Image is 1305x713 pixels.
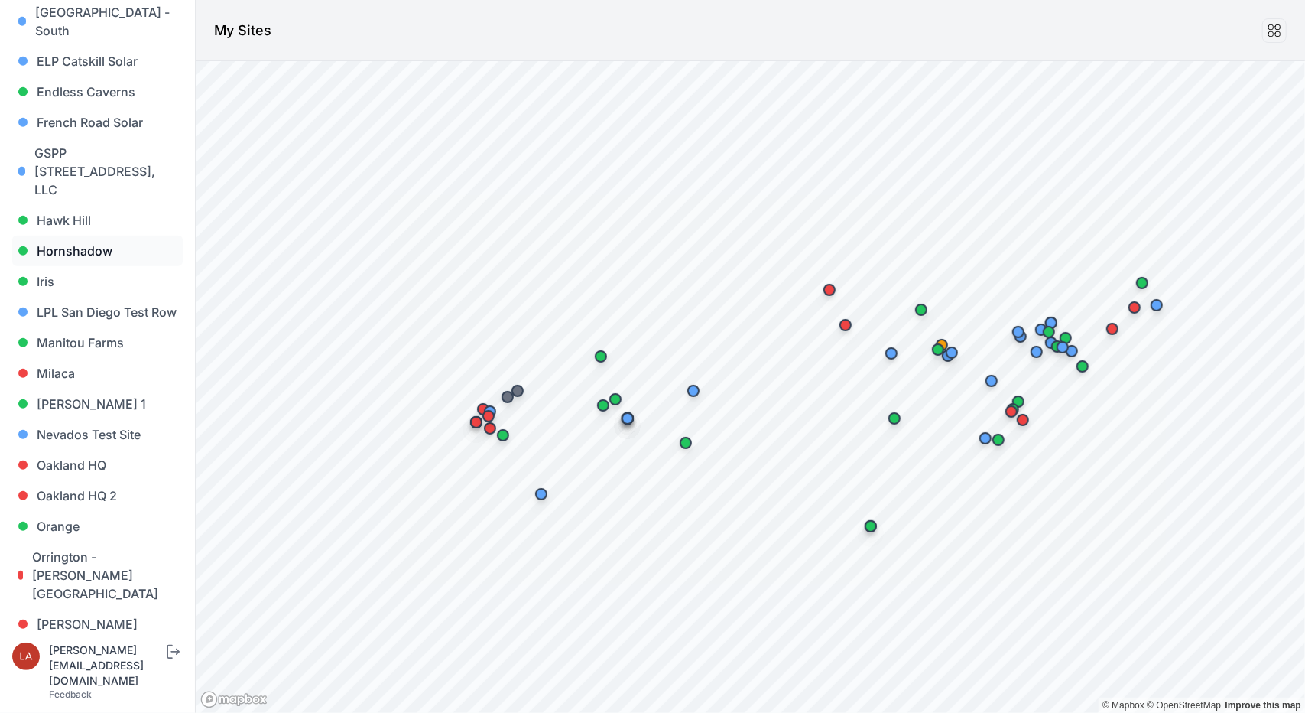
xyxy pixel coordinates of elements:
[1141,290,1172,321] div: Map marker
[12,480,183,511] a: Oakland HQ 2
[876,338,907,369] div: Map marker
[678,376,709,406] div: Map marker
[906,295,937,325] div: Map marker
[1021,337,1052,367] div: Map marker
[983,425,1014,455] div: Map marker
[468,394,498,425] div: Map marker
[12,205,183,236] a: Hawk Hill
[1036,308,1066,338] div: Map marker
[475,396,505,427] div: Map marker
[1102,700,1144,711] a: Mapbox
[1026,314,1057,345] div: Map marker
[588,390,618,421] div: Map marker
[461,407,492,438] div: Map marker
[12,107,183,138] a: French Road Solar
[998,394,1028,425] div: Map marker
[12,77,183,107] a: Endless Caverns
[927,330,957,360] div: Map marker
[12,450,183,480] a: Oakland HQ
[12,236,183,266] a: Hornshadow
[49,643,164,689] div: [PERSON_NAME][EMAIL_ADDRESS][DOMAIN_NAME]
[473,401,504,431] div: Map marker
[12,46,183,77] a: ELP Catskill Solar
[1119,292,1150,323] div: Map marker
[1034,317,1064,347] div: Map marker
[214,20,271,41] h1: My Sites
[830,310,861,340] div: Map marker
[1147,700,1221,711] a: OpenStreetMap
[12,419,183,450] a: Nevados Test Site
[12,542,183,609] a: Orrington - [PERSON_NAME][GEOGRAPHIC_DATA]
[996,396,1027,427] div: Map marker
[970,423,1001,454] div: Map marker
[1003,317,1034,347] div: Map marker
[923,334,953,365] div: Map marker
[586,341,616,372] div: Map marker
[49,689,92,700] a: Feedback
[12,266,183,297] a: Iris
[12,297,183,327] a: LPL San Diego Test Row
[855,511,886,542] div: Map marker
[12,609,183,640] a: [PERSON_NAME]
[937,337,967,368] div: Map marker
[200,691,268,708] a: Mapbox logo
[12,327,183,358] a: Manitou Farms
[492,382,523,412] div: Map marker
[814,275,845,305] div: Map marker
[12,389,183,419] a: [PERSON_NAME] 1
[976,366,1007,396] div: Map marker
[879,403,910,434] div: Map marker
[1047,332,1078,363] div: Map marker
[1003,386,1034,417] div: Map marker
[526,479,557,510] div: Map marker
[12,643,40,670] img: laura@nevados.solar
[12,138,183,205] a: GSPP [STREET_ADDRESS], LLC
[600,384,631,415] div: Map marker
[12,358,183,389] a: Milaca
[1097,314,1128,344] div: Map marker
[1127,268,1157,298] div: Map marker
[502,376,533,406] div: Map marker
[196,61,1305,713] canvas: Map
[1050,323,1081,353] div: Map marker
[12,511,183,542] a: Orange
[1067,351,1098,382] div: Map marker
[612,403,643,434] div: Map marker
[670,428,701,458] div: Map marker
[1225,700,1301,711] a: Map feedback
